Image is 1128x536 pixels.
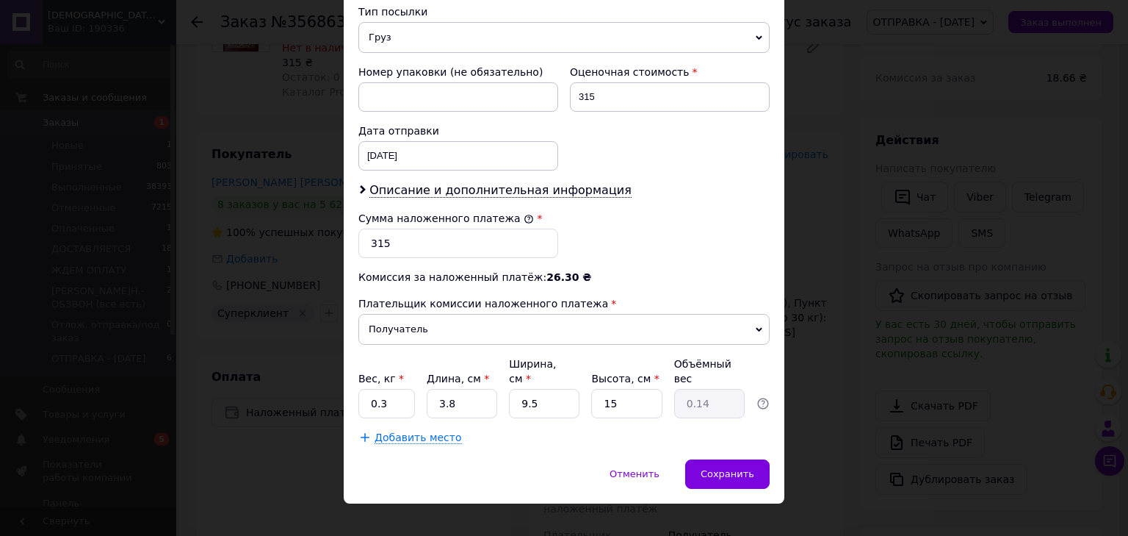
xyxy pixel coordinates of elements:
label: Ширина, см [509,358,556,385]
span: 26.30 ₴ [546,271,591,283]
label: Высота, см [591,373,659,385]
label: Длина, см [427,373,489,385]
div: Оценочная стоимость [570,65,770,79]
div: Номер упаковки (не обязательно) [358,65,558,79]
span: Получатель [358,314,770,345]
span: Отменить [610,468,659,479]
div: Объёмный вес [674,357,745,386]
div: Комиссия за наложенный платёж: [358,270,770,285]
label: Сумма наложенного платежа [358,212,534,224]
span: Добавить место [375,432,462,444]
div: Дата отправки [358,124,558,138]
span: Груз [358,22,770,53]
span: Описание и дополнительная информация [369,183,632,198]
span: Плательщик комиссии наложенного платежа [358,298,608,310]
span: Сохранить [701,468,754,479]
span: Тип посылки [358,6,427,18]
label: Вес, кг [358,373,404,385]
